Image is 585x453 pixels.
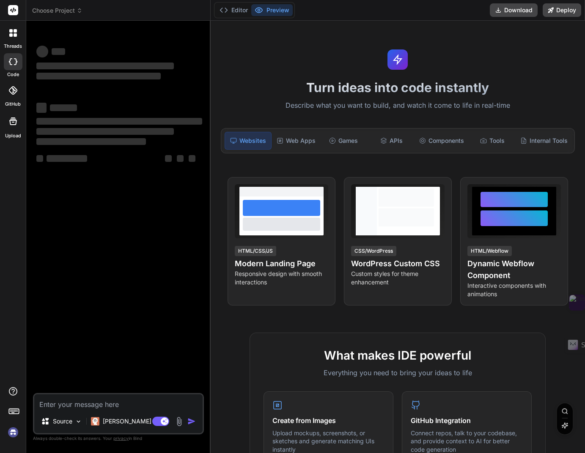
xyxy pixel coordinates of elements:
[216,80,580,95] h1: Turn ideas into code instantly
[36,118,202,125] span: ‌
[113,436,129,441] span: privacy
[36,63,174,69] span: ‌
[517,132,571,150] div: Internal Tools
[36,46,48,57] span: ‌
[351,258,445,270] h4: WordPress Custom CSS
[189,155,195,162] span: ‌
[47,155,87,162] span: ‌
[52,48,65,55] span: ‌
[411,415,523,426] h4: GitHub Integration
[264,347,532,364] h2: What makes IDE powerful
[225,132,272,150] div: Websites
[36,155,43,162] span: ‌
[273,132,319,150] div: Web Apps
[235,270,328,287] p: Responsive design with smooth interactions
[416,132,467,150] div: Components
[321,132,367,150] div: Games
[251,4,293,16] button: Preview
[7,71,19,78] label: code
[216,100,580,111] p: Describe what you want to build, and watch it come to life in real-time
[543,3,581,17] button: Deploy
[467,281,561,298] p: Interactive components with animations
[351,246,396,256] div: CSS/WordPress
[165,155,172,162] span: ‌
[33,434,204,442] p: Always double-check its answers. Your in Bind
[216,4,251,16] button: Editor
[5,132,21,139] label: Upload
[467,246,512,256] div: HTML/Webflow
[467,258,561,281] h4: Dynamic Webflow Component
[36,138,146,145] span: ‌
[177,155,184,162] span: ‌
[351,270,445,287] p: Custom styles for theme enhancement
[264,368,532,378] p: Everything you need to bring your ideas to life
[32,6,82,15] span: Choose Project
[53,417,72,426] p: Source
[469,132,515,150] div: Tools
[36,73,161,79] span: ‌
[490,3,538,17] button: Download
[235,246,276,256] div: HTML/CSS/JS
[91,417,99,426] img: Claude 4 Sonnet
[368,132,415,150] div: APIs
[4,43,22,50] label: threads
[235,258,328,270] h4: Modern Landing Page
[36,128,174,135] span: ‌
[75,418,82,425] img: Pick Models
[174,417,184,426] img: attachment
[6,425,20,439] img: signin
[187,417,196,426] img: icon
[272,415,385,426] h4: Create from Images
[103,417,166,426] p: [PERSON_NAME] 4 S..
[50,104,77,111] span: ‌
[5,101,21,108] label: GitHub
[36,103,47,113] span: ‌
